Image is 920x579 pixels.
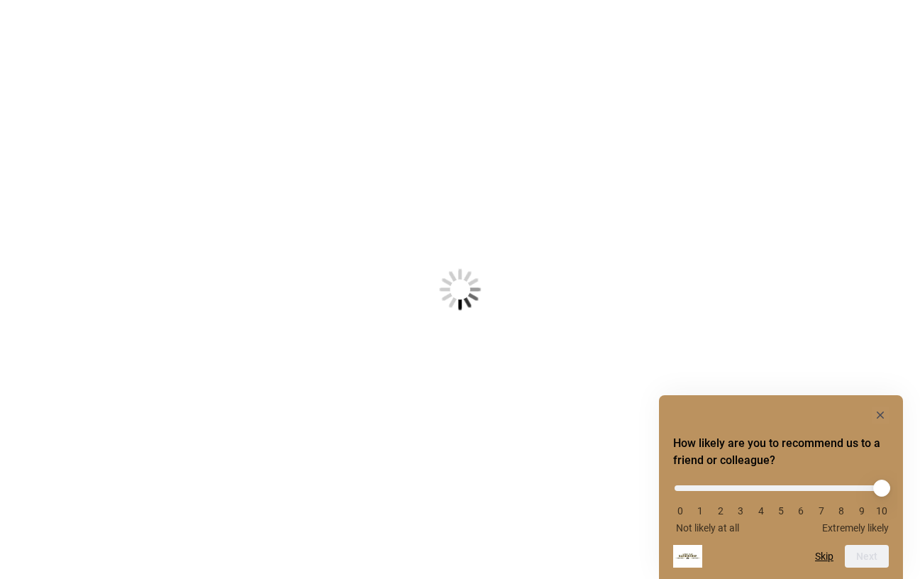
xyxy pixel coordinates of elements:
li: 4 [754,505,768,517]
button: Next question [845,545,889,568]
img: Loading [370,199,551,380]
li: 6 [794,505,808,517]
span: Extremely likely [822,522,889,534]
span: Not likely at all [676,522,739,534]
li: 10 [875,505,889,517]
li: 5 [774,505,788,517]
li: 9 [855,505,869,517]
li: 7 [814,505,828,517]
h2: How likely are you to recommend us to a friend or colleague? Select an option from 0 to 10, with ... [673,435,889,469]
button: Hide survey [872,407,889,424]
li: 2 [714,505,728,517]
div: How likely are you to recommend us to a friend or colleague? Select an option from 0 to 10, with ... [673,407,889,568]
li: 0 [673,505,687,517]
li: 3 [733,505,748,517]
li: 1 [693,505,707,517]
li: 8 [834,505,848,517]
button: Skip [815,551,833,562]
div: How likely are you to recommend us to a friend or colleague? Select an option from 0 to 10, with ... [673,475,889,534]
